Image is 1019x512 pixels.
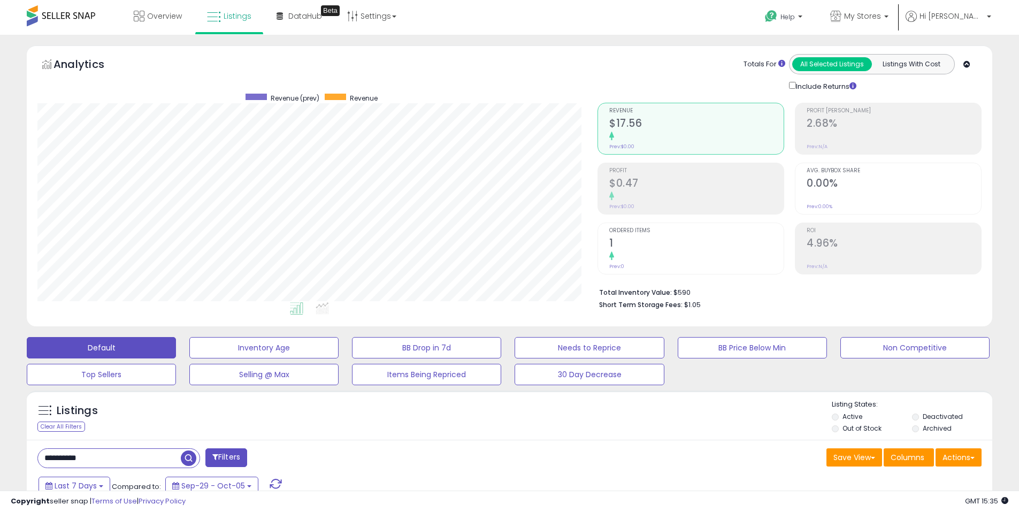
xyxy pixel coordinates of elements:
[224,11,251,21] span: Listings
[780,12,795,21] span: Help
[11,496,186,507] div: seller snap | |
[684,300,701,310] span: $1.05
[678,337,827,358] button: BB Price Below Min
[807,168,981,174] span: Avg. Buybox Share
[609,117,784,132] h2: $17.56
[189,337,339,358] button: Inventory Age
[181,480,245,491] span: Sep-29 - Oct-05
[27,337,176,358] button: Default
[599,300,683,309] b: Short Term Storage Fees:
[807,177,981,192] h2: 0.00%
[55,480,97,491] span: Last 7 Days
[844,11,881,21] span: My Stores
[609,237,784,251] h2: 1
[515,337,664,358] button: Needs to Reprice
[27,364,176,385] button: Top Sellers
[11,496,50,506] strong: Copyright
[189,364,339,385] button: Selling @ Max
[781,80,869,92] div: Include Returns
[871,57,951,71] button: Listings With Cost
[350,94,378,103] span: Revenue
[609,177,784,192] h2: $0.47
[57,403,98,418] h5: Listings
[147,11,182,21] span: Overview
[807,228,981,234] span: ROI
[609,228,784,234] span: Ordered Items
[609,143,634,150] small: Prev: $0.00
[352,364,501,385] button: Items Being Repriced
[599,288,672,297] b: Total Inventory Value:
[271,94,319,103] span: Revenue (prev)
[205,448,247,467] button: Filters
[840,337,990,358] button: Non Competitive
[609,108,784,114] span: Revenue
[599,285,974,298] li: $590
[609,203,634,210] small: Prev: $0.00
[891,452,924,463] span: Columns
[920,11,984,21] span: Hi [PERSON_NAME]
[288,11,322,21] span: DataHub
[807,117,981,132] h2: 2.68%
[39,477,110,495] button: Last 7 Days
[165,477,258,495] button: Sep-29 - Oct-05
[37,422,85,432] div: Clear All Filters
[884,448,934,467] button: Columns
[609,168,784,174] span: Profit
[91,496,137,506] a: Terms of Use
[842,412,862,421] label: Active
[906,11,991,35] a: Hi [PERSON_NAME]
[832,400,992,410] p: Listing States:
[923,424,952,433] label: Archived
[826,448,882,467] button: Save View
[807,203,832,210] small: Prev: 0.00%
[965,496,1008,506] span: 2025-10-13 15:35 GMT
[321,5,340,16] div: Tooltip anchor
[609,263,624,270] small: Prev: 0
[807,237,981,251] h2: 4.96%
[764,10,778,23] i: Get Help
[515,364,664,385] button: 30 Day Decrease
[792,57,872,71] button: All Selected Listings
[744,59,785,70] div: Totals For
[53,57,125,74] h5: Analytics
[352,337,501,358] button: BB Drop in 7d
[139,496,186,506] a: Privacy Policy
[807,143,828,150] small: Prev: N/A
[936,448,982,467] button: Actions
[923,412,963,421] label: Deactivated
[807,108,981,114] span: Profit [PERSON_NAME]
[842,424,882,433] label: Out of Stock
[756,2,813,35] a: Help
[807,263,828,270] small: Prev: N/A
[112,482,161,492] span: Compared to:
